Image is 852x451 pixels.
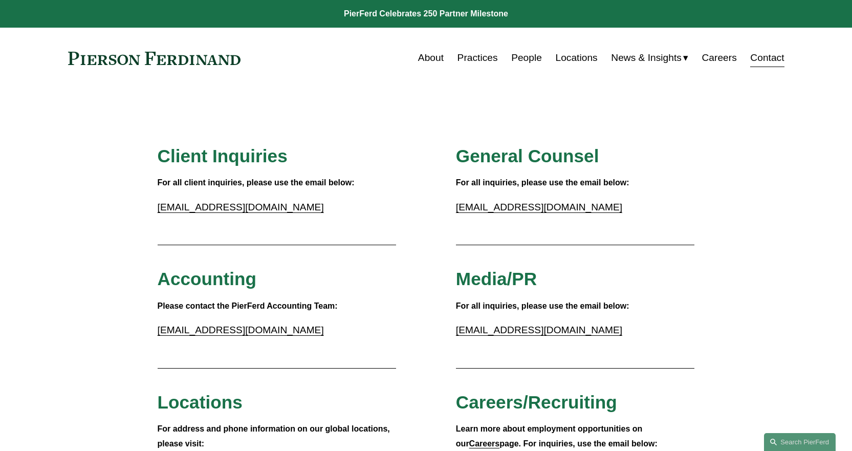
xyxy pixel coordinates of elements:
[456,392,617,412] span: Careers/Recruiting
[499,439,658,448] strong: page. For inquiries, use the email below:
[556,48,598,68] a: Locations
[418,48,444,68] a: About
[456,302,629,310] strong: For all inquiries, please use the email below:
[457,48,498,68] a: Practices
[456,424,645,448] strong: Learn more about employment opportunities on our
[611,49,682,67] span: News & Insights
[702,48,736,68] a: Careers
[158,146,288,166] span: Client Inquiries
[158,269,257,289] span: Accounting
[158,202,324,212] a: [EMAIL_ADDRESS][DOMAIN_NAME]
[456,146,599,166] span: General Counsel
[456,325,622,335] a: [EMAIL_ADDRESS][DOMAIN_NAME]
[158,325,324,335] a: [EMAIL_ADDRESS][DOMAIN_NAME]
[456,202,622,212] a: [EMAIL_ADDRESS][DOMAIN_NAME]
[750,48,784,68] a: Contact
[158,424,392,448] strong: For address and phone information on our global locations, please visit:
[158,178,355,187] strong: For all client inquiries, please use the email below:
[456,269,537,289] span: Media/PR
[764,433,836,451] a: Search this site
[158,302,338,310] strong: Please contact the PierFerd Accounting Team:
[456,178,629,187] strong: For all inquiries, please use the email below:
[611,48,688,68] a: folder dropdown
[511,48,542,68] a: People
[469,439,500,448] a: Careers
[158,392,243,412] span: Locations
